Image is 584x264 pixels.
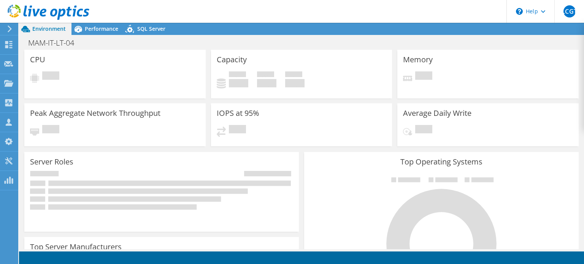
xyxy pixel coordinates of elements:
span: Performance [85,25,118,32]
h3: Top Server Manufacturers [30,243,122,251]
span: Pending [42,71,59,82]
h3: Server Roles [30,158,73,166]
h1: MAM-IT-LT-04 [25,39,86,47]
h3: IOPS at 95% [217,109,259,117]
h4: 0 GiB [229,79,248,87]
span: Pending [229,125,246,135]
span: Free [257,71,274,79]
span: Pending [415,125,432,135]
h3: Memory [403,55,433,64]
h3: Peak Aggregate Network Throughput [30,109,160,117]
h3: Top Operating Systems [310,158,573,166]
h4: 0 GiB [257,79,276,87]
span: SQL Server [137,25,165,32]
h3: Capacity [217,55,247,64]
span: Pending [415,71,432,82]
svg: \n [516,8,523,15]
span: Total [285,71,302,79]
span: Environment [32,25,66,32]
span: Used [229,71,246,79]
h3: Average Daily Write [403,109,471,117]
h3: CPU [30,55,45,64]
span: LCGT [563,5,576,17]
h4: 0 GiB [285,79,305,87]
span: Pending [42,125,59,135]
